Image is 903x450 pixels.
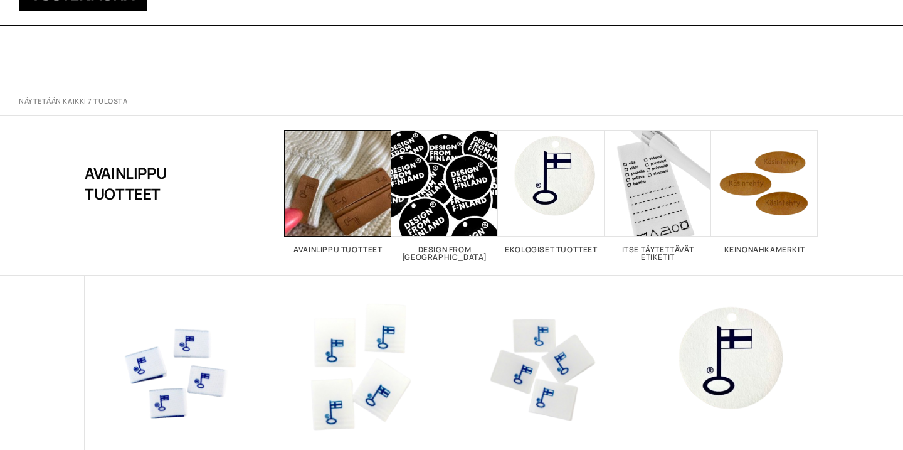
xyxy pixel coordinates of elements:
a: Visit product category Keinonahkamerkit [711,130,818,254]
a: Visit product category Avainlippu tuotteet [285,130,391,254]
a: Visit product category Ekologiset tuotteet [498,130,605,254]
p: Näytetään kaikki 7 tulosta [19,97,127,106]
a: Visit product category Itse täytettävät etiketit [605,130,711,261]
h1: Avainlippu tuotteet [85,130,222,237]
h2: Ekologiset tuotteet [498,246,605,254]
h2: Itse täytettävät etiketit [605,246,711,261]
h2: Avainlippu tuotteet [285,246,391,254]
h2: Keinonahkamerkit [711,246,818,254]
h2: Design From [GEOGRAPHIC_DATA] [391,246,498,261]
a: Visit product category Design From Finland [391,130,498,261]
